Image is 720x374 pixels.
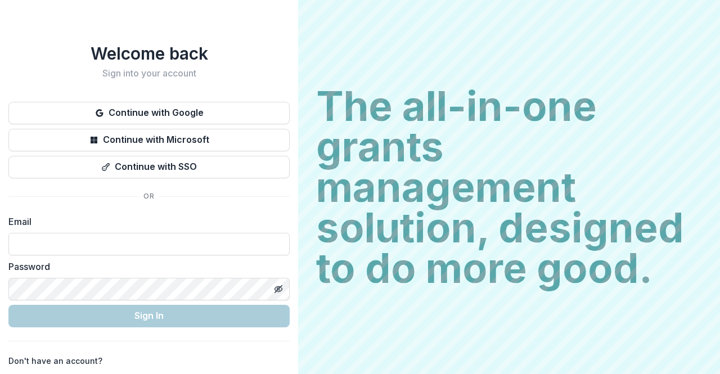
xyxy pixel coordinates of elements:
[8,68,290,79] h2: Sign into your account
[8,305,290,327] button: Sign In
[8,355,102,367] p: Don't have an account?
[8,43,290,64] h1: Welcome back
[8,156,290,178] button: Continue with SSO
[8,215,283,228] label: Email
[8,102,290,124] button: Continue with Google
[8,260,283,273] label: Password
[8,129,290,151] button: Continue with Microsoft
[269,280,287,298] button: Toggle password visibility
